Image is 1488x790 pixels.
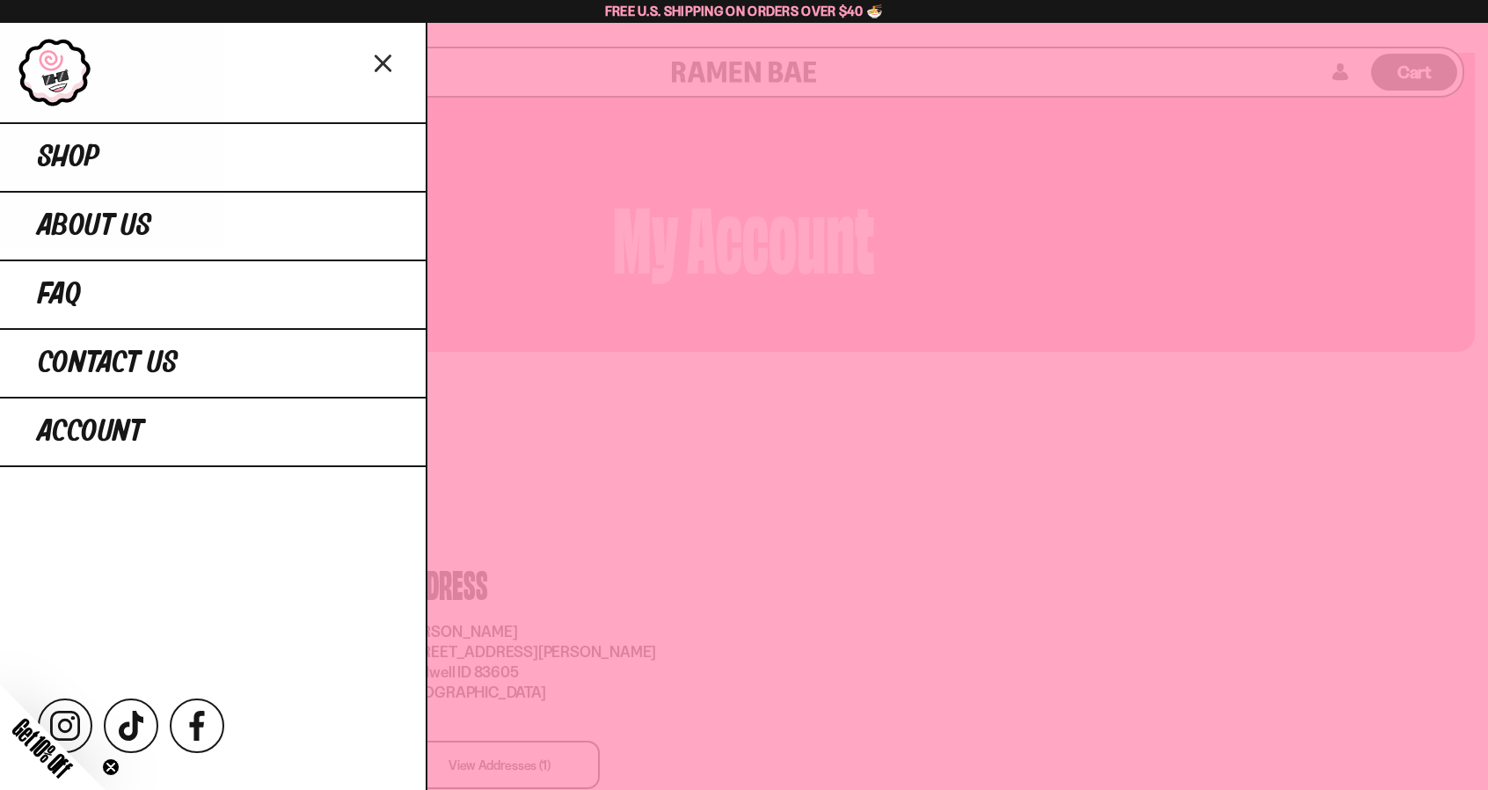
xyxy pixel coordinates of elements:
[605,3,884,19] span: Free U.S. Shipping on Orders over $40 🍜
[38,279,81,311] span: FAQ
[38,416,143,448] span: Account
[38,347,178,379] span: Contact Us
[8,713,77,782] span: Get 10% Off
[38,210,151,242] span: About Us
[38,142,99,173] span: Shop
[102,758,120,776] button: Close teaser
[368,47,399,77] button: Close menu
